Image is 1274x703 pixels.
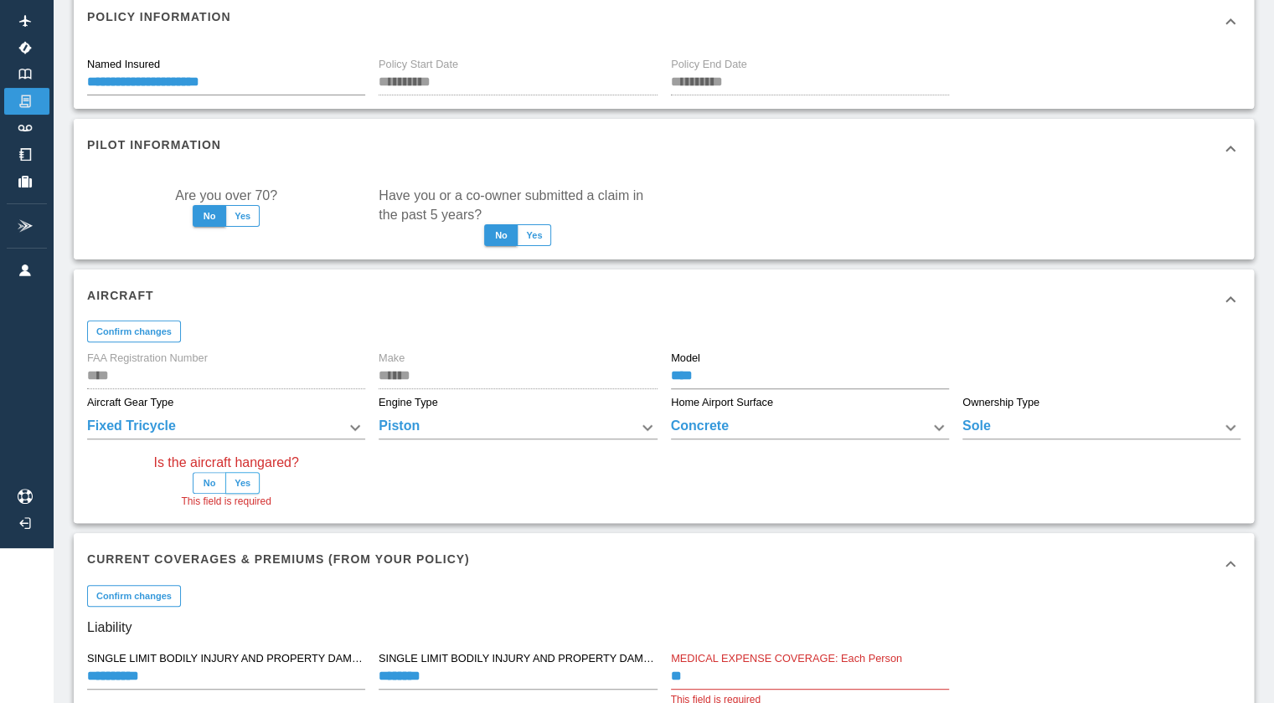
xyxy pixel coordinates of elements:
button: Yes [225,205,260,227]
label: FAA Registration Number [87,351,208,366]
button: No [193,472,226,494]
div: Piston [379,416,657,439]
button: No [484,224,518,246]
button: Confirm changes [87,321,181,342]
h6: Aircraft [87,286,154,305]
label: Policy End Date [671,57,747,72]
h6: Pilot Information [87,136,221,154]
div: Fixed Tricycle [87,416,365,439]
label: Have you or a co-owner submitted a claim in the past 5 years? [379,186,657,224]
label: Aircraft Gear Type [87,395,173,410]
button: Yes [225,472,260,494]
label: Engine Type [379,395,438,410]
div: Sole [962,416,1240,439]
h6: Current Coverages & Premiums (from your policy) [87,550,470,568]
label: Home Airport Surface [671,395,773,410]
label: Is the aircraft hangared? [153,453,298,472]
label: SINGLE LIMIT BODILY INJURY AND PROPERTY DAMAGE LIMITED PASSENGER COVERAGE: Each Occurrence [87,651,364,666]
label: Policy Start Date [379,57,458,72]
button: No [193,205,226,227]
label: Model [671,351,700,366]
label: Ownership Type [962,395,1039,410]
label: Named Insured [87,57,160,72]
h6: Liability [87,616,1240,639]
div: Aircraft [74,269,1254,330]
label: Are you over 70? [175,186,277,205]
label: SINGLE LIMIT BODILY INJURY AND PROPERTY DAMAGE LIMITED PASSENGER COVERAGE: Each Person [379,651,656,666]
label: MEDICAL EXPENSE COVERAGE: Each Person [671,651,902,666]
div: Concrete [671,416,949,439]
label: Make [379,351,405,366]
button: Confirm changes [87,585,181,607]
span: This field is required [181,494,271,511]
div: Current Coverages & Premiums (from your policy) [74,533,1254,593]
h6: Policy Information [87,8,230,26]
button: Yes [517,224,551,246]
div: Pilot Information [74,119,1254,179]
